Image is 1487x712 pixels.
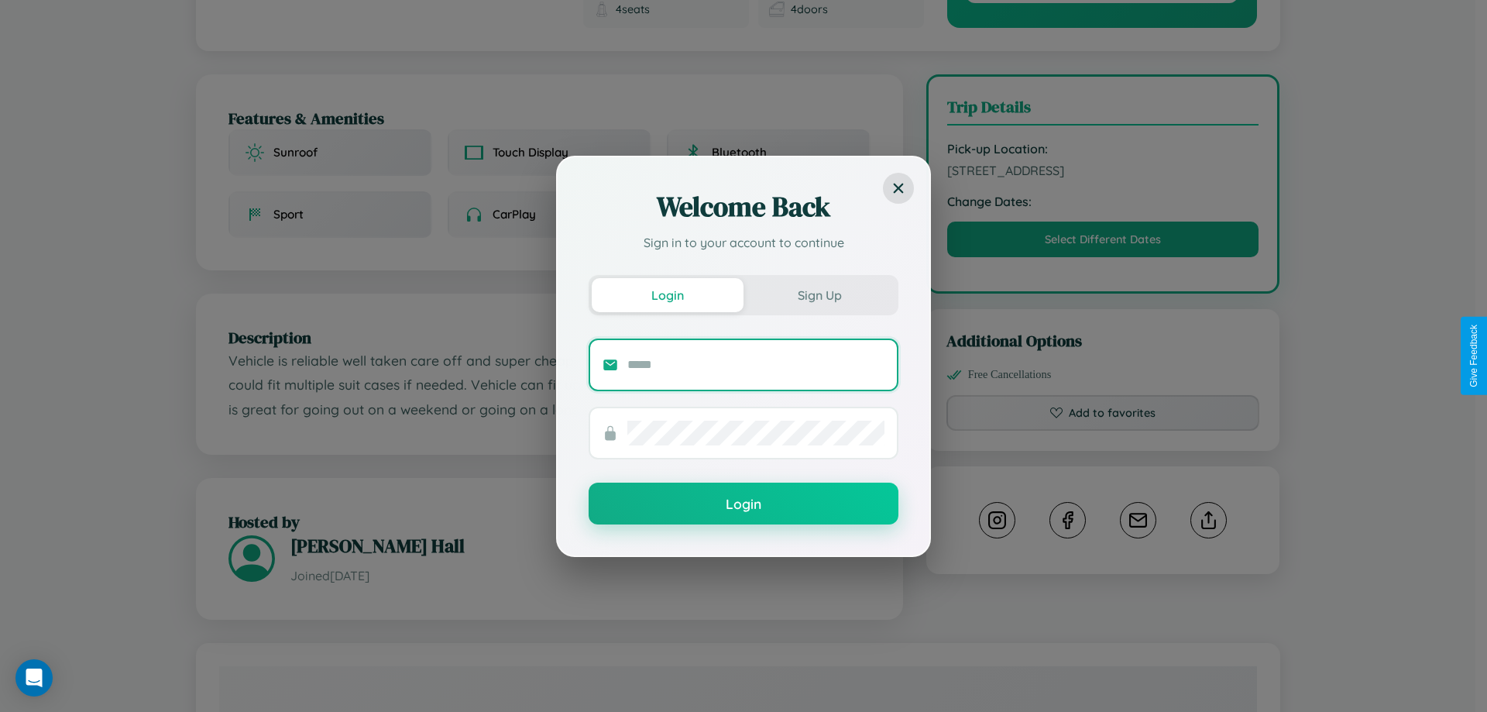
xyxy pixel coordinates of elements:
[589,483,898,525] button: Login
[743,278,895,312] button: Sign Up
[592,278,743,312] button: Login
[589,188,898,225] h2: Welcome Back
[589,233,898,252] p: Sign in to your account to continue
[15,659,53,697] div: Open Intercom Messenger
[1468,325,1479,387] div: Give Feedback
